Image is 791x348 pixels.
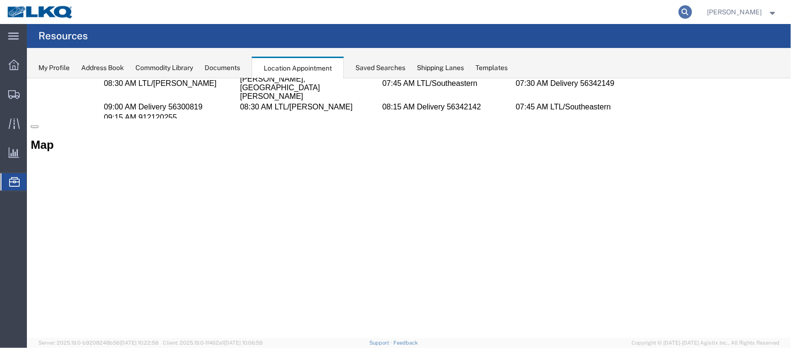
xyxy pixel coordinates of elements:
[38,63,70,73] div: My Profile
[111,24,175,33] span: Delivery 56300819
[38,24,88,48] h4: Resources
[355,1,388,9] span: 07:45 AM
[632,339,779,347] span: Copyright © [DATE]-[DATE] Agistix Inc., All Rights Reserved
[355,63,405,73] div: Saved Searches
[355,24,388,33] span: 08:15 AM
[213,24,246,33] span: 08:30 AM
[707,7,762,17] span: Christopher Sanchez
[77,35,159,69] span: 912120255 [GEOGRAPHIC_DATA], [GEOGRAPHIC_DATA] [PERSON_NAME]
[475,63,508,73] div: Templates
[27,78,791,338] iframe: FS Legacy Container
[38,340,158,346] span: Server: 2025.19.0-b9208248b56
[77,24,110,33] span: 09:00 AM
[4,60,760,73] h2: Map
[77,35,110,43] span: 09:15 AM
[252,57,344,79] div: Location Appointment
[390,1,450,9] span: LTL/Southeastern
[163,340,263,346] span: Client: 2025.19.0-1f462a1
[523,1,587,9] span: Delivery 56342149
[707,6,778,18] button: [PERSON_NAME]
[224,340,263,346] span: [DATE] 10:06:59
[417,63,464,73] div: Shipping Lanes
[248,24,326,33] span: LTL/[PERSON_NAME]
[489,1,522,9] span: 07:30 AM
[135,63,193,73] div: Commodity Library
[390,24,454,33] span: Delivery 56342142
[393,340,418,346] a: Feedback
[205,63,240,73] div: Documents
[120,340,158,346] span: [DATE] 10:22:58
[81,63,124,73] div: Address Book
[7,5,74,19] img: logo
[369,340,393,346] a: Support
[523,24,584,33] span: LTL/Southeastern
[489,24,522,33] span: 07:45 AM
